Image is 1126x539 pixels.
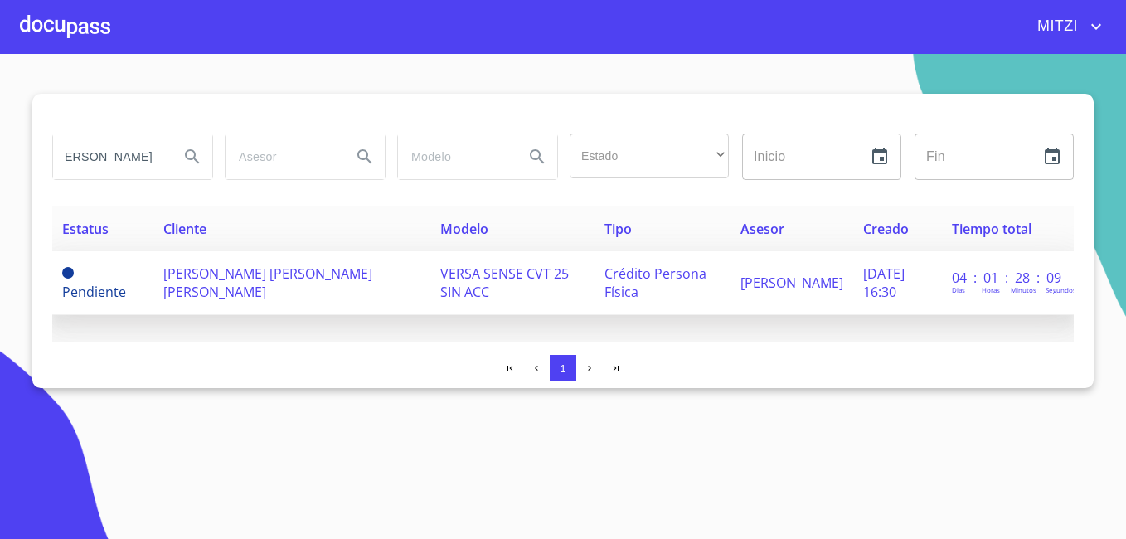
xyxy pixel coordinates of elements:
[740,274,843,292] span: [PERSON_NAME]
[1011,285,1036,294] p: Minutos
[863,265,905,301] span: [DATE] 16:30
[62,283,126,301] span: Pendiente
[1046,285,1076,294] p: Segundos
[53,134,166,179] input: search
[345,137,385,177] button: Search
[163,265,372,301] span: [PERSON_NAME] [PERSON_NAME] [PERSON_NAME]
[440,265,569,301] span: VERSA SENSE CVT 25 SIN ACC
[604,220,632,238] span: Tipo
[398,134,511,179] input: search
[982,285,1000,294] p: Horas
[1025,13,1086,40] span: MITZI
[62,220,109,238] span: Estatus
[226,134,338,179] input: search
[550,355,576,381] button: 1
[604,265,706,301] span: Crédito Persona Física
[163,220,206,238] span: Cliente
[570,134,729,178] div: ​
[517,137,557,177] button: Search
[740,220,784,238] span: Asesor
[863,220,909,238] span: Creado
[172,137,212,177] button: Search
[62,267,74,279] span: Pendiente
[440,220,488,238] span: Modelo
[952,285,965,294] p: Dias
[952,220,1031,238] span: Tiempo total
[560,362,565,375] span: 1
[952,269,1064,287] p: 04 : 01 : 28 : 09
[1025,13,1106,40] button: account of current user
